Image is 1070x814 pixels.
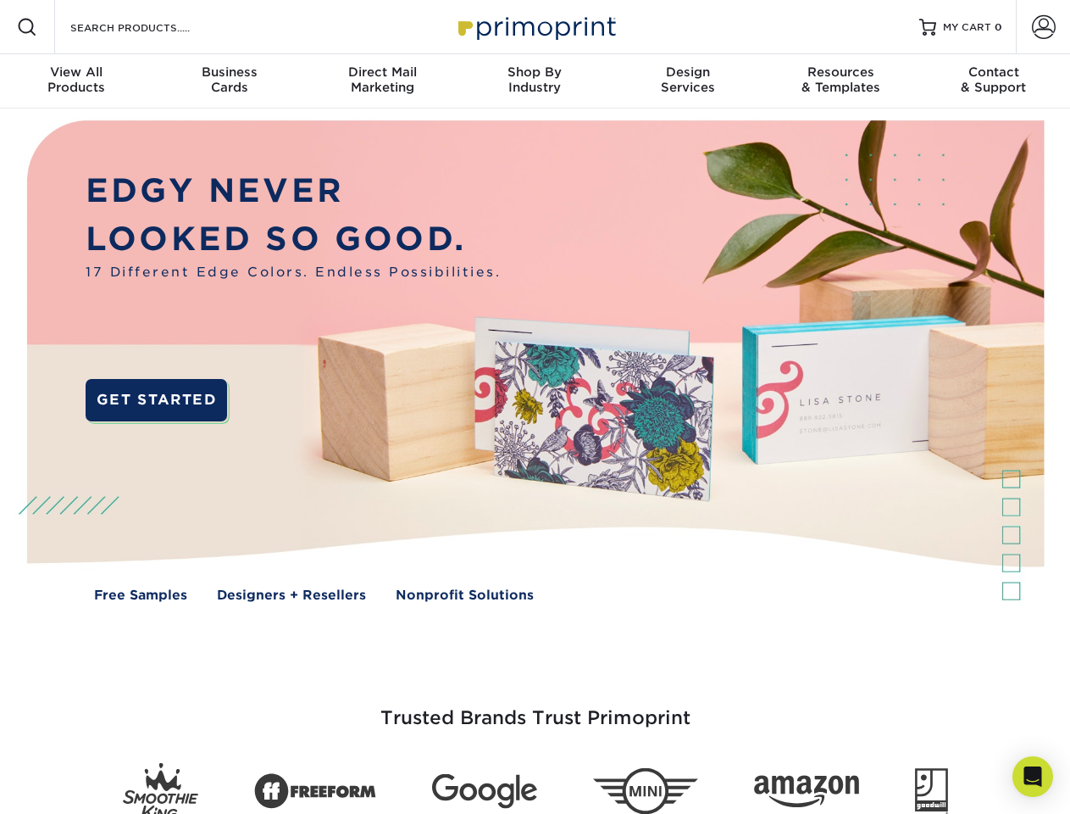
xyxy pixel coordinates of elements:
a: DesignServices [612,54,764,109]
p: EDGY NEVER [86,167,501,215]
span: Contact [918,64,1070,80]
a: Contact& Support [918,54,1070,109]
div: Open Intercom Messenger [1012,756,1053,797]
input: SEARCH PRODUCTS..... [69,17,234,37]
a: Free Samples [94,586,187,605]
div: & Templates [764,64,917,95]
span: MY CART [943,20,991,35]
a: Nonprofit Solutions [396,586,534,605]
div: Services [612,64,764,95]
span: 17 Different Edge Colors. Endless Possibilities. [86,263,501,282]
img: Google [432,774,537,809]
span: Resources [764,64,917,80]
img: Amazon [754,776,859,808]
div: Industry [458,64,611,95]
span: Shop By [458,64,611,80]
a: Direct MailMarketing [306,54,458,109]
span: Business [152,64,305,80]
a: Designers + Resellers [217,586,366,605]
div: Cards [152,64,305,95]
p: LOOKED SO GOOD. [86,215,501,264]
a: BusinessCards [152,54,305,109]
span: Design [612,64,764,80]
a: Resources& Templates [764,54,917,109]
div: & Support [918,64,1070,95]
a: GET STARTED [86,379,227,421]
a: Shop ByIndustry [458,54,611,109]
span: 0 [995,21,1002,33]
div: Marketing [306,64,458,95]
h3: Trusted Brands Trust Primoprint [40,666,1031,750]
img: Primoprint [451,8,620,45]
img: Goodwill [915,768,948,814]
span: Direct Mail [306,64,458,80]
